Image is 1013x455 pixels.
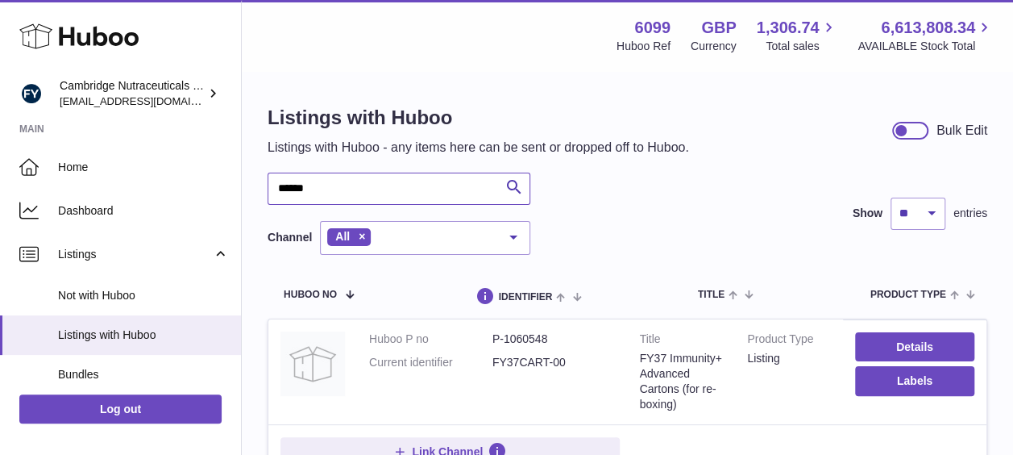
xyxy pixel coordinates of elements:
[268,139,689,157] p: Listings with Huboo - any items here can be sent or dropped off to Huboo.
[881,17,975,39] span: 6,613,808.34
[953,206,987,221] span: entries
[701,17,736,39] strong: GBP
[757,17,820,39] span: 1,306.74
[757,17,838,54] a: 1,306.74 Total sales
[60,78,205,109] div: Cambridge Nutraceuticals Ltd
[936,122,987,140] div: Bulk Edit
[268,230,312,245] label: Channel
[58,203,229,219] span: Dashboard
[492,332,616,347] dd: P-1060548
[499,292,553,303] span: identifier
[691,39,737,54] div: Currency
[60,94,237,107] span: [EMAIL_ADDRESS][DOMAIN_NAME]
[855,332,974,361] a: Details
[853,206,882,221] label: Show
[280,332,345,396] img: FY37 Immunity+ Advanced Cartons (for re-boxing)
[284,290,337,300] span: Huboo no
[747,332,831,351] strong: Product Type
[58,160,229,175] span: Home
[369,332,492,347] dt: Huboo P no
[634,17,670,39] strong: 6099
[369,355,492,370] dt: Current identifier
[19,394,222,424] a: Log out
[335,230,350,243] span: All
[58,288,229,303] span: Not with Huboo
[747,351,831,366] div: listing
[870,290,946,300] span: Product Type
[640,332,724,351] strong: Title
[640,351,724,412] div: FY37 Immunity+ Advanced Cartons (for re-boxing)
[855,366,974,395] button: Labels
[58,247,212,262] span: Listings
[58,367,229,382] span: Bundles
[857,17,994,54] a: 6,613,808.34 AVAILABLE Stock Total
[617,39,670,54] div: Huboo Ref
[857,39,994,54] span: AVAILABLE Stock Total
[698,290,724,300] span: title
[19,81,44,106] img: internalAdmin-6099@internal.huboo.com
[766,39,837,54] span: Total sales
[58,328,229,343] span: Listings with Huboo
[268,105,689,131] h1: Listings with Huboo
[492,355,616,370] dd: FY37CART-00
